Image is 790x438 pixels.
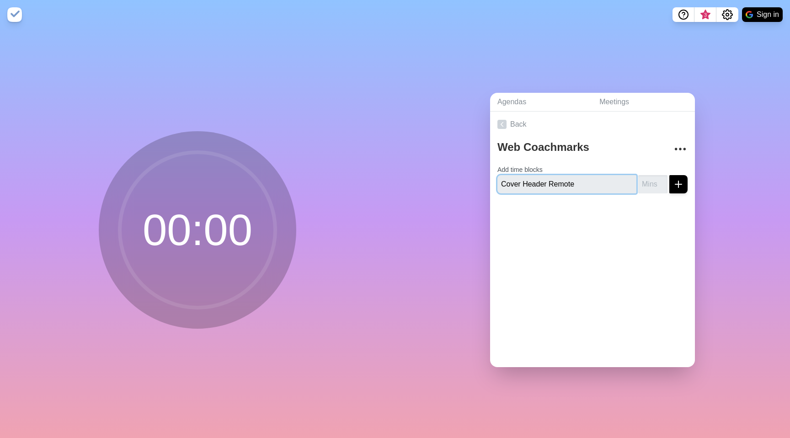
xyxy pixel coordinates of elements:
[638,175,667,193] input: Mins
[694,7,716,22] button: What’s new
[746,11,753,18] img: google logo
[7,7,22,22] img: timeblocks logo
[671,140,689,158] button: More
[716,7,738,22] button: Settings
[497,166,543,173] label: Add time blocks
[592,93,695,112] a: Meetings
[497,175,636,193] input: Name
[490,112,695,137] a: Back
[742,7,783,22] button: Sign in
[490,93,592,112] a: Agendas
[673,7,694,22] button: Help
[702,11,709,19] span: 3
